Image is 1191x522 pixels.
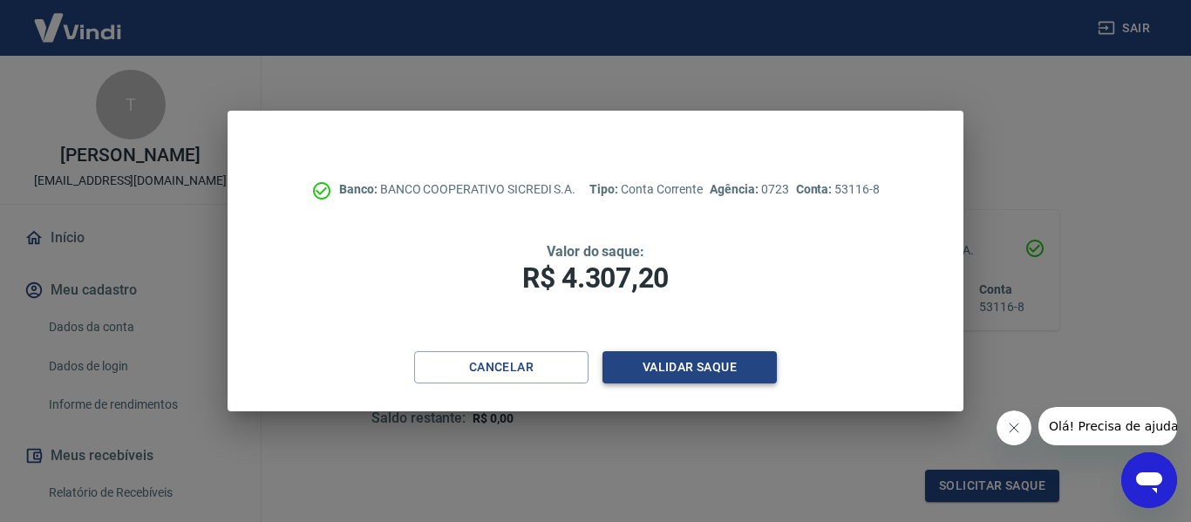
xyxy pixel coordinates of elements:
[589,180,703,199] p: Conta Corrente
[997,410,1031,445] iframe: Fechar mensagem
[796,182,835,196] span: Conta:
[710,180,788,199] p: 0723
[339,180,575,199] p: BANCO COOPERATIVO SICREDI S.A.
[547,243,644,260] span: Valor do saque:
[1121,452,1177,508] iframe: Botão para abrir a janela de mensagens
[589,182,621,196] span: Tipo:
[522,261,669,295] span: R$ 4.307,20
[710,182,761,196] span: Agência:
[1038,407,1177,445] iframe: Mensagem da empresa
[414,351,589,383] button: Cancelar
[796,180,880,199] p: 53116-8
[602,351,777,383] button: Validar saque
[10,12,146,26] span: Olá! Precisa de ajuda?
[339,182,380,196] span: Banco:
